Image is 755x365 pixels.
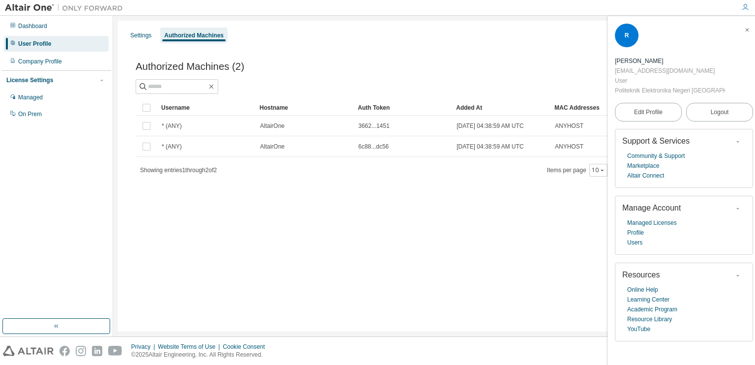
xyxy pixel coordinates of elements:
div: License Settings [6,76,53,84]
a: Online Help [627,285,658,295]
div: Username [161,100,252,116]
a: Resource Library [627,314,672,324]
p: © 2025 Altair Engineering, Inc. All Rights Reserved. [131,351,271,359]
span: [DATE] 04:38:59 AM UTC [457,143,524,151]
img: linkedin.svg [92,346,102,356]
div: MAC Addresses [554,100,629,116]
div: Authorized Machines [164,31,224,39]
img: facebook.svg [59,346,70,356]
span: ANYHOST [555,122,583,130]
a: Marketplace [627,161,659,171]
span: AltairOne [260,122,285,130]
div: Politeknik Elektronika Negeri [GEOGRAPHIC_DATA] [615,86,726,95]
a: Users [627,238,642,247]
div: [EMAIL_ADDRESS][DOMAIN_NAME] [615,66,726,76]
span: Manage Account [622,204,681,212]
div: Website Terms of Use [158,343,223,351]
div: Added At [456,100,547,116]
a: Altair Connect [627,171,664,181]
span: Authorized Machines (2) [136,61,244,72]
div: On Prem [18,110,42,118]
button: Logout [686,103,753,122]
img: instagram.svg [76,346,86,356]
a: YouTube [627,324,650,334]
button: 10 [592,166,605,174]
span: Items per page [547,164,608,177]
a: Learning Center [627,295,669,304]
a: Community & Support [627,151,685,161]
span: * (ANY) [162,122,182,130]
span: * (ANY) [162,143,182,151]
span: Showing entries 1 through 2 of 2 [140,167,217,174]
span: Resources [622,271,660,279]
span: 6c88...dc56 [358,143,389,151]
a: Profile [627,228,644,238]
span: 3662...1451 [358,122,389,130]
img: youtube.svg [108,346,122,356]
span: Edit Profile [634,108,663,116]
div: User Profile [18,40,51,48]
img: altair_logo.svg [3,346,54,356]
div: Managed [18,93,43,101]
a: Edit Profile [615,103,682,122]
img: Altair One [5,3,128,13]
div: Rayhan Keyza [615,56,726,66]
a: Academic Program [627,304,677,314]
div: Company Profile [18,58,62,65]
div: Auth Token [358,100,448,116]
span: R [625,32,629,39]
span: ANYHOST [555,143,583,151]
div: User [615,76,726,86]
span: [DATE] 04:38:59 AM UTC [457,122,524,130]
span: Support & Services [622,137,690,145]
div: Settings [130,31,151,39]
a: Managed Licenses [627,218,677,228]
div: Cookie Consent [223,343,270,351]
div: Dashboard [18,22,47,30]
span: AltairOne [260,143,285,151]
span: Logout [711,107,729,117]
div: Hostname [260,100,350,116]
div: Privacy [131,343,158,351]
